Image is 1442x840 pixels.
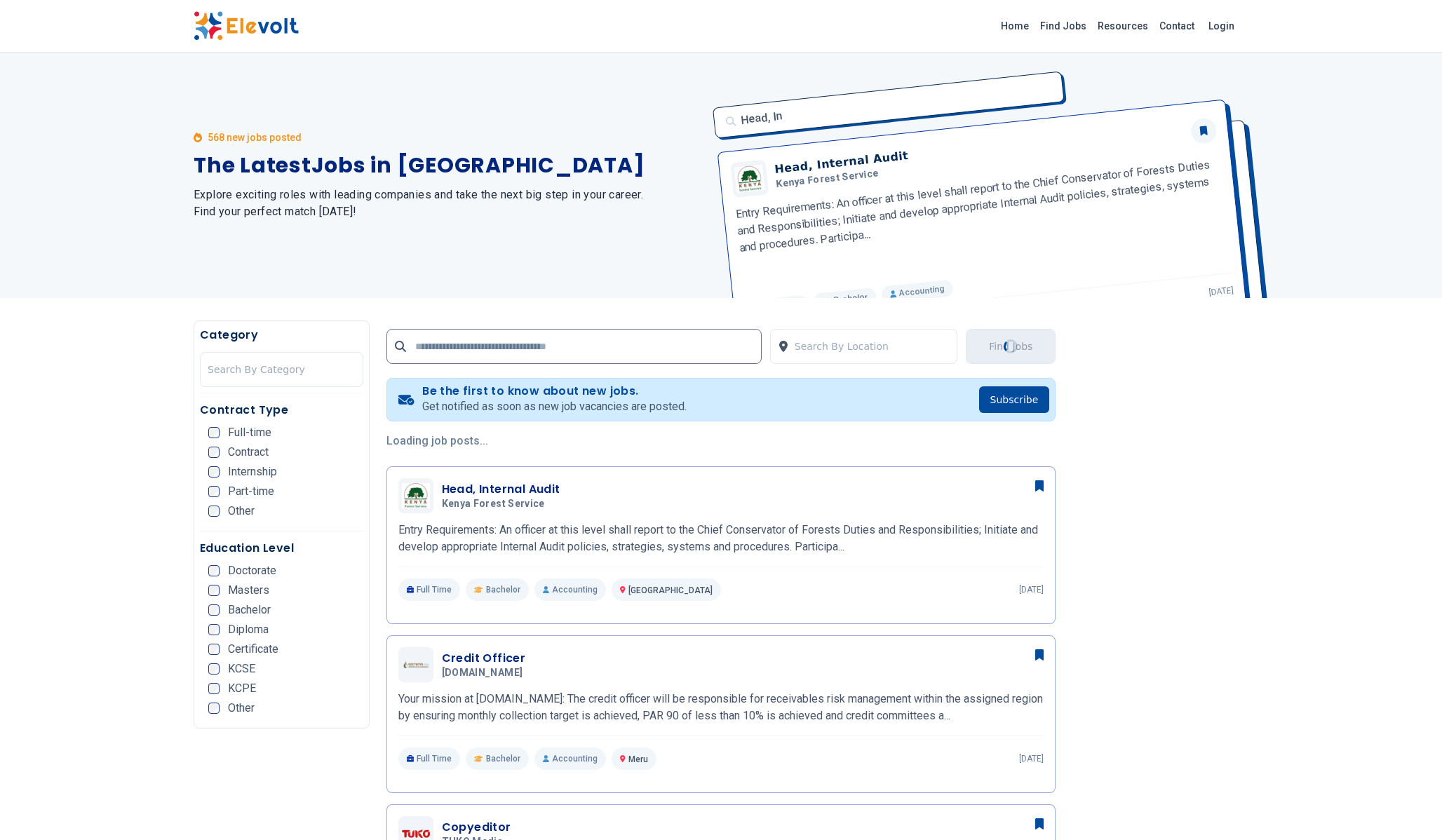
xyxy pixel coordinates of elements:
p: Full Time [398,578,461,601]
p: [DATE] [1019,753,1044,764]
span: Meru [628,754,648,764]
a: Kenya Forest ServiceHead, Internal AuditKenya Forest ServiceEntry Requirements: An officer at thi... [398,478,1044,601]
h1: The Latest Jobs in [GEOGRAPHIC_DATA] [194,153,704,178]
p: Get notified as soon as new job vacancies are posted. [422,398,687,415]
a: Find Jobs [1035,15,1092,37]
p: 568 new jobs posted [208,130,302,144]
p: [DATE] [1019,584,1044,595]
span: Part-time [228,486,274,497]
input: Internship [208,466,220,477]
a: Home [995,15,1035,37]
iframe: Advertisement [1072,377,1248,797]
span: Certificate [228,644,278,655]
button: Subscribe [979,386,1050,413]
img: TUKO Media [402,829,430,838]
p: Entry Requirements: An officer at this level shall report to the Chief Conservator of Forests Dut... [398,522,1044,555]
span: Doctorate [228,565,276,576]
span: Kenya Forest Service [442,498,545,510]
span: Bachelor [228,604,271,616]
p: Your mission at [DOMAIN_NAME]: The credit officer will be responsible for receivables risk manage... [398,691,1044,724]
img: Elevolt [194,11,299,41]
button: Find JobsLoading... [966,329,1056,364]
span: Bachelor [486,584,520,595]
span: Bachelor [486,753,520,764]
h5: Contract Type [200,402,363,419]
a: Contact [1154,15,1200,37]
h4: Be the first to know about new jobs. [422,384,687,398]
input: Part-time [208,486,220,497]
span: Other [228,506,255,517]
h5: Category [200,327,363,344]
span: [DOMAIN_NAME] [442,667,523,679]
input: KCPE [208,683,220,694]
span: Contract [228,447,269,458]
input: Other [208,506,220,517]
p: Accounting [534,578,606,601]
h2: Explore exciting roles with leading companies and take the next big step in your career. Find you... [194,187,704,220]
span: Masters [228,585,269,596]
input: Diploma [208,624,220,635]
span: KCPE [228,683,256,694]
span: [GEOGRAPHIC_DATA] [628,585,713,595]
img: Sistema.bio [402,661,430,668]
span: Internship [228,466,277,477]
span: KCSE [228,663,255,675]
span: Full-time [228,427,271,438]
input: Certificate [208,644,220,655]
input: Masters [208,585,220,596]
a: Sistema.bioCredit Officer[DOMAIN_NAME]Your mission at [DOMAIN_NAME]: The credit officer will be r... [398,647,1044,770]
a: Resources [1092,15,1154,37]
input: Contract [208,447,220,458]
input: Bachelor [208,604,220,616]
input: Full-time [208,427,220,438]
img: Kenya Forest Service [402,483,430,508]
p: Full Time [398,747,461,770]
h3: Head, Internal Audit [442,481,560,498]
p: Accounting [534,747,606,770]
input: KCSE [208,663,220,675]
h3: Copyeditor [442,819,511,836]
div: Loading... [1003,339,1018,354]
input: Doctorate [208,565,220,576]
a: Login [1200,12,1243,40]
span: Diploma [228,624,269,635]
span: Other [228,703,255,714]
input: Other [208,703,220,714]
h5: Education Level [200,540,363,557]
h3: Credit Officer [442,650,529,667]
p: Loading job posts... [386,433,1056,449]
